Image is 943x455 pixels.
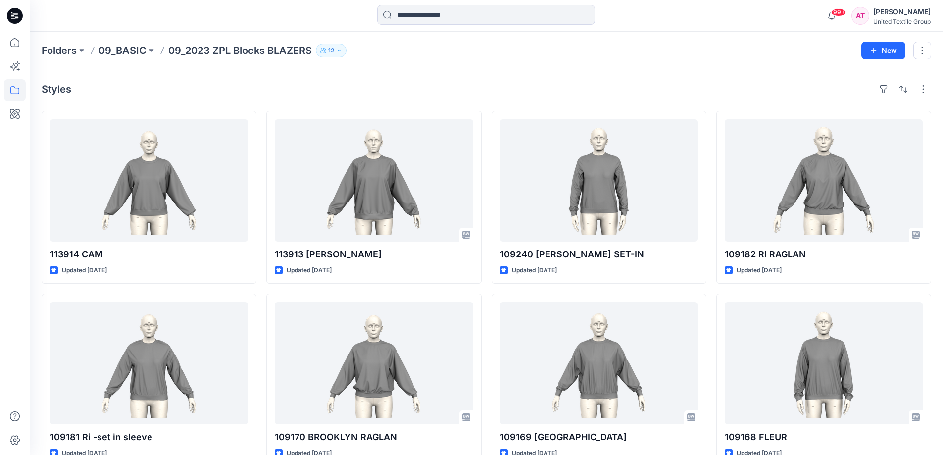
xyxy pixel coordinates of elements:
[50,119,248,242] a: 113914 CAM
[851,7,869,25] div: AT
[287,265,332,276] p: Updated [DATE]
[873,6,931,18] div: [PERSON_NAME]
[500,119,698,242] a: 109240 FLORENCE SET-IN
[42,83,71,95] h4: Styles
[328,45,334,56] p: 12
[42,44,77,57] a: Folders
[500,248,698,261] p: 109240 [PERSON_NAME] SET-IN
[316,44,347,57] button: 12
[50,430,248,444] p: 109181 Ri -set in sleeve
[168,44,312,57] p: 09_2023 ZPL Blocks BLAZERS
[62,265,107,276] p: Updated [DATE]
[725,248,923,261] p: 109182 RI RAGLAN
[50,248,248,261] p: 113914 CAM
[861,42,905,59] button: New
[50,302,248,424] a: 109181 Ri -set in sleeve
[873,18,931,25] div: United Textile Group
[512,265,557,276] p: Updated [DATE]
[725,302,923,424] a: 109168 FLEUR
[275,248,473,261] p: 113913 [PERSON_NAME]
[737,265,782,276] p: Updated [DATE]
[500,302,698,424] a: 109169 BROOKLYN
[725,119,923,242] a: 109182 RI RAGLAN
[275,430,473,444] p: 109170 BROOKLYN RAGLAN
[831,8,846,16] span: 99+
[99,44,147,57] a: 09_BASIC
[500,430,698,444] p: 109169 [GEOGRAPHIC_DATA]
[725,430,923,444] p: 109168 FLEUR
[275,119,473,242] a: 113913 CORA
[275,302,473,424] a: 109170 BROOKLYN RAGLAN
